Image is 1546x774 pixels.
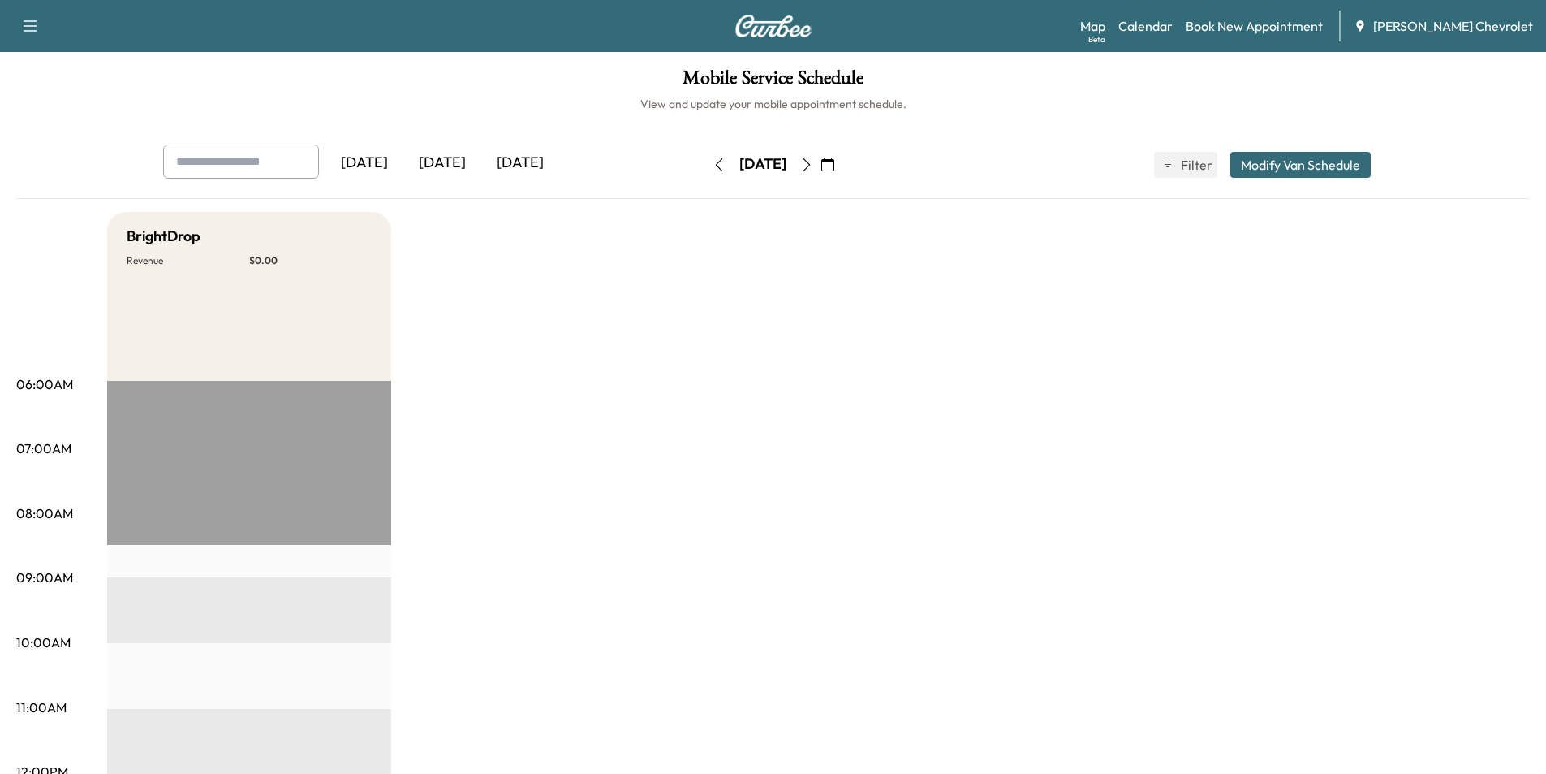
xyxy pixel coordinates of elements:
div: [DATE] [325,145,403,182]
button: Modify Van Schedule [1230,152,1371,178]
h6: View and update your mobile appointment schedule. [16,96,1530,112]
p: Revenue [127,254,249,267]
p: 08:00AM [16,504,73,523]
a: Calendar [1118,16,1173,36]
p: 07:00AM [16,439,71,458]
div: [DATE] [739,154,786,175]
p: 06:00AM [16,374,73,394]
h5: BrightDrop [127,225,200,248]
span: Filter [1181,155,1210,175]
h1: Mobile Service Schedule [16,68,1530,96]
a: Book New Appointment [1186,16,1323,36]
span: [PERSON_NAME] Chevrolet [1373,16,1533,36]
p: 11:00AM [16,698,67,717]
p: 09:00AM [16,568,73,587]
p: $ 0.00 [249,254,372,267]
img: Curbee Logo [734,15,812,37]
div: [DATE] [403,145,481,182]
button: Filter [1154,152,1217,178]
p: 10:00AM [16,633,71,652]
a: MapBeta [1080,16,1105,36]
div: [DATE] [481,145,559,182]
div: Beta [1088,33,1105,45]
